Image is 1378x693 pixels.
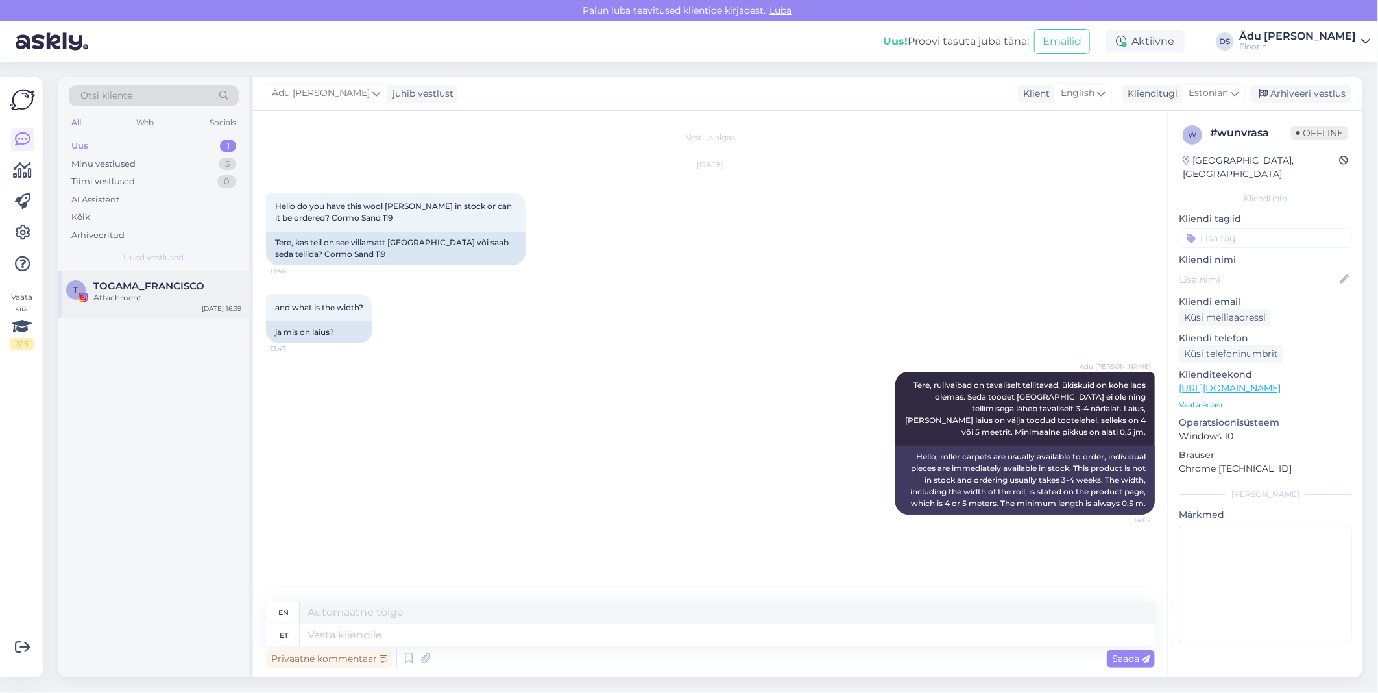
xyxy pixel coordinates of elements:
[1034,29,1090,54] button: Emailid
[69,114,84,131] div: All
[124,252,184,263] span: Uued vestlused
[270,344,319,354] span: 13:47
[1179,193,1352,204] div: Kliendi info
[1179,382,1281,394] a: [URL][DOMAIN_NAME]
[1102,515,1151,525] span: 14:02
[74,285,79,295] span: T
[1179,273,1337,287] input: Lisa nimi
[1179,332,1352,345] p: Kliendi telefon
[1239,42,1356,52] div: Floorin
[1122,87,1178,101] div: Klienditugi
[71,193,119,206] div: AI Assistent
[10,338,34,350] div: 2 / 3
[1112,653,1150,664] span: Saada
[905,380,1148,437] span: Tere, rullvaibad on tavaliselt tellitavad, ükiskuid on kohe laos olemas. Seda toodet [GEOGRAPHIC_...
[93,280,204,292] span: TOGAMA_FRANCISCO
[80,89,132,103] span: Otsi kliente
[1179,253,1352,267] p: Kliendi nimi
[217,175,236,188] div: 0
[202,304,241,313] div: [DATE] 16:39
[71,229,125,242] div: Arhiveeritud
[1179,489,1352,500] div: [PERSON_NAME]
[272,86,370,101] span: Ädu [PERSON_NAME]
[1179,399,1352,411] p: Vaata edasi ...
[10,88,35,112] img: Askly Logo
[895,446,1155,515] div: Hello, roller carpets are usually available to order, individual pieces are immediately available...
[1179,508,1352,522] p: Märkmed
[1179,462,1352,476] p: Chrome [TECHNICAL_ID]
[1018,87,1050,101] div: Klient
[1239,31,1370,52] a: Ädu [PERSON_NAME]Floorin
[266,650,393,668] div: Privaatne kommentaar
[71,211,90,224] div: Kõik
[10,291,34,350] div: Vaata siia
[1189,130,1197,140] span: w
[266,159,1155,171] div: [DATE]
[1183,154,1339,181] div: [GEOGRAPHIC_DATA], [GEOGRAPHIC_DATA]
[1179,309,1271,326] div: Küsi meiliaadressi
[207,114,239,131] div: Socials
[1106,30,1185,53] div: Aktiivne
[883,35,908,47] b: Uus!
[266,132,1155,143] div: Vestlus algas
[1179,448,1352,462] p: Brauser
[883,34,1029,49] div: Proovi tasuta juba täna:
[280,624,288,646] div: et
[1179,416,1352,430] p: Operatsioonisüsteem
[1080,361,1151,371] span: Ädu [PERSON_NAME]
[1061,86,1094,101] span: English
[266,321,372,343] div: ja mis on laius?
[1210,125,1291,141] div: # wunvrasa
[1291,126,1348,140] span: Offline
[387,87,453,101] div: juhib vestlust
[1189,86,1228,101] span: Estonian
[1179,228,1352,248] input: Lisa tag
[1179,430,1352,443] p: Windows 10
[766,5,795,16] span: Luba
[1179,345,1283,363] div: Küsi telefoninumbrit
[279,602,289,624] div: en
[1239,31,1356,42] div: Ädu [PERSON_NAME]
[275,302,363,312] span: and what is the width?
[220,140,236,152] div: 1
[71,140,88,152] div: Uus
[1179,212,1352,226] p: Kliendi tag'id
[1251,85,1351,103] div: Arhiveeri vestlus
[134,114,157,131] div: Web
[219,158,236,171] div: 5
[1216,32,1234,51] div: DS
[71,158,136,171] div: Minu vestlused
[1179,368,1352,382] p: Klienditeekond
[275,201,514,223] span: Hello do you have this wool [PERSON_NAME] in stock or can it be ordered? Cormo Sand 119
[71,175,135,188] div: Tiimi vestlused
[93,292,241,304] div: Attachment
[266,232,526,265] div: Tere, kas teil on see villamatt [GEOGRAPHIC_DATA] või saab seda tellida? Cormo Sand 119
[1179,295,1352,309] p: Kliendi email
[270,266,319,276] span: 13:46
